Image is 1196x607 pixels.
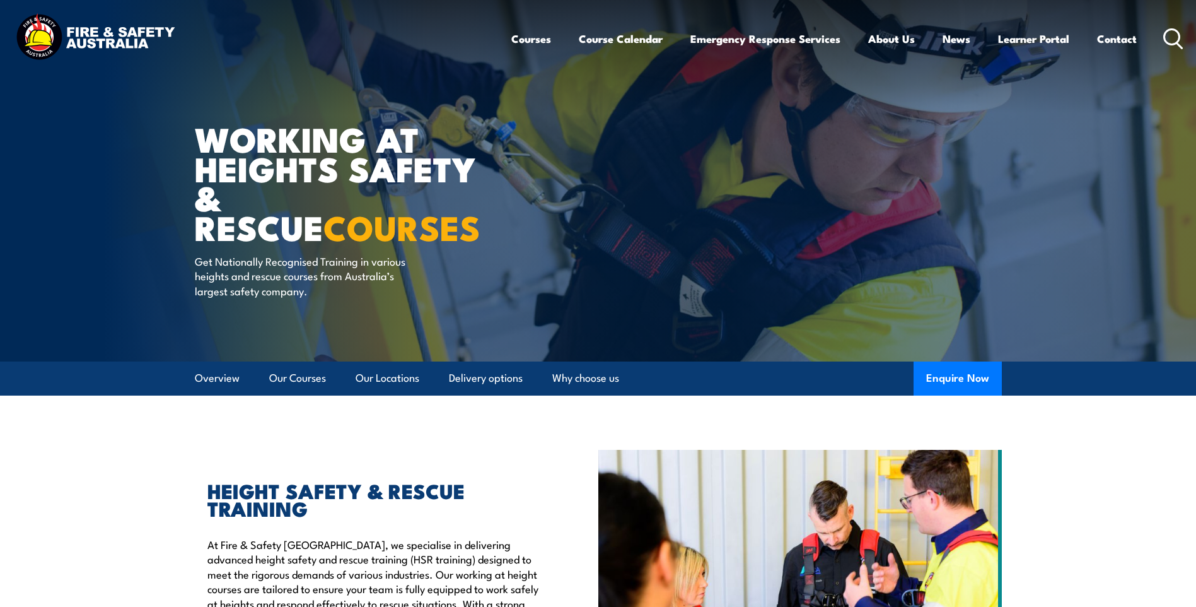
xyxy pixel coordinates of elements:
strong: COURSES [323,200,480,252]
a: Our Courses [269,362,326,395]
a: Overview [195,362,240,395]
h2: HEIGHT SAFETY & RESCUE TRAINING [207,481,540,517]
a: Learner Portal [998,22,1069,56]
a: Courses [511,22,551,56]
a: Delivery options [449,362,523,395]
a: About Us [868,22,915,56]
button: Enquire Now [914,362,1002,396]
a: Our Locations [356,362,419,395]
a: Contact [1097,22,1137,56]
p: Get Nationally Recognised Training in various heights and rescue courses from Australia’s largest... [195,254,425,298]
a: Course Calendar [579,22,663,56]
h1: WORKING AT HEIGHTS SAFETY & RESCUE [195,124,506,242]
a: Why choose us [552,362,619,395]
a: Emergency Response Services [690,22,840,56]
a: News [943,22,970,56]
